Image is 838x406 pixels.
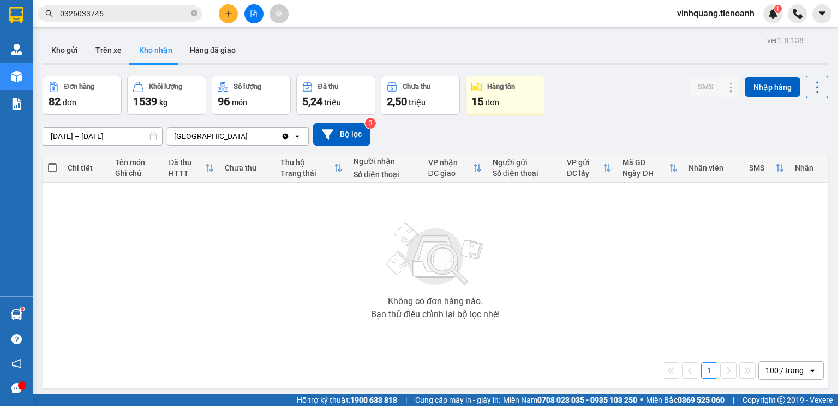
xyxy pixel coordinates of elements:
[249,131,250,142] input: Selected Thủ Đức.
[381,216,490,293] img: svg+xml;base64,PHN2ZyBjbGFzcz0ibGlzdC1wbHVnX19zdmciIHhtbG5zPSJodHRwOi8vd3d3LnczLm9yZy8yMDAwL3N2Zy...
[678,396,725,404] strong: 0369 525 060
[405,394,407,406] span: |
[275,10,283,17] span: aim
[388,297,483,306] div: Không có đơn hàng nào.
[776,5,780,13] span: 1
[296,76,375,115] button: Đã thu5,24 triệu
[365,118,376,129] sup: 3
[324,98,341,107] span: triệu
[212,76,291,115] button: Số lượng96món
[115,169,158,178] div: Ghi chú
[313,123,370,146] button: Bộ lọc
[63,98,76,107] span: đơn
[744,154,789,183] th: Toggle SortBy
[503,394,637,406] span: Miền Nam
[668,7,763,20] span: vinhquang.tienoanh
[768,9,778,19] img: icon-new-feature
[219,4,238,23] button: plus
[745,77,800,97] button: Nhập hàng
[777,396,785,404] span: copyright
[45,10,53,17] span: search
[428,169,473,178] div: ĐC giao
[774,5,782,13] sup: 1
[793,9,803,19] img: phone-icon
[387,95,407,108] span: 2,50
[622,169,669,178] div: Ngày ĐH
[270,4,289,23] button: aim
[749,163,775,172] div: SMS
[11,98,22,110] img: solution-icon
[133,95,157,108] span: 1539
[169,169,205,178] div: HTTT
[646,394,725,406] span: Miền Bắc
[232,98,247,107] span: món
[428,158,473,167] div: VP nhận
[371,310,500,319] div: Bạn thử điều chỉnh lại bộ lọc nhé!
[127,76,206,115] button: Khối lượng1539kg
[130,37,181,63] button: Kho nhận
[250,10,258,17] span: file-add
[733,394,734,406] span: |
[795,163,823,172] div: Nhãn
[409,98,426,107] span: triệu
[487,83,515,90] div: Hàng tồn
[11,44,22,55] img: warehouse-icon
[537,396,637,404] strong: 0708 023 035 - 0935 103 250
[280,169,334,178] div: Trạng thái
[302,95,322,108] span: 5,24
[354,170,417,179] div: Số điện thoại
[281,132,290,141] svg: Clear value
[9,7,23,23] img: logo-vxr
[174,131,248,142] div: [GEOGRAPHIC_DATA]
[403,83,430,90] div: Chưa thu
[471,95,483,108] span: 15
[43,37,87,63] button: Kho gửi
[244,4,264,23] button: file-add
[191,10,197,16] span: close-circle
[43,76,122,115] button: Đơn hàng82đơn
[817,9,827,19] span: caret-down
[293,132,302,141] svg: open
[149,83,182,90] div: Khối lượng
[218,95,230,108] span: 96
[191,9,197,19] span: close-circle
[11,359,22,369] span: notification
[181,37,244,63] button: Hàng đã giao
[486,98,499,107] span: đơn
[163,154,219,183] th: Toggle SortBy
[159,98,167,107] span: kg
[225,10,232,17] span: plus
[60,8,189,20] input: Tìm tên, số ĐT hoặc mã đơn
[68,163,104,172] div: Chi tiết
[275,154,348,183] th: Toggle SortBy
[225,163,270,172] div: Chưa thu
[87,37,130,63] button: Trên xe
[808,366,817,375] svg: open
[43,128,162,145] input: Select a date range.
[350,396,397,404] strong: 1900 633 818
[169,158,205,167] div: Đã thu
[812,4,831,23] button: caret-down
[11,383,22,393] span: message
[115,158,158,167] div: Tên món
[354,157,417,166] div: Người nhận
[49,95,61,108] span: 82
[622,158,669,167] div: Mã GD
[297,394,397,406] span: Hỗ trợ kỹ thuật:
[11,309,22,320] img: warehouse-icon
[617,154,683,183] th: Toggle SortBy
[423,154,487,183] th: Toggle SortBy
[21,307,24,311] sup: 1
[493,158,556,167] div: Người gửi
[64,83,94,90] div: Đơn hàng
[640,398,643,402] span: ⚪️
[689,77,722,96] button: SMS
[11,71,22,82] img: warehouse-icon
[381,76,460,115] button: Chưa thu2,50 triệu
[689,163,738,172] div: Nhân viên
[493,169,556,178] div: Số điện thoại
[415,394,500,406] span: Cung cấp máy in - giấy in:
[318,83,338,90] div: Đã thu
[280,158,334,167] div: Thu hộ
[11,334,22,344] span: question-circle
